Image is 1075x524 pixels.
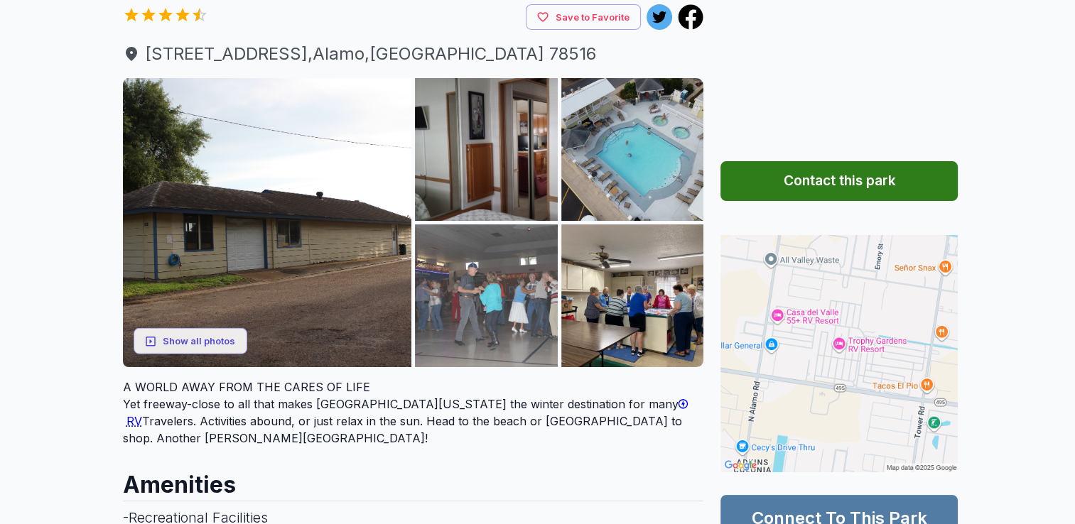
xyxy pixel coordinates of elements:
img: Map for Trophy Gardens [720,235,958,472]
button: Save to Favorite [526,4,641,31]
a: [STREET_ADDRESS],Alamo,[GEOGRAPHIC_DATA] 78516 [123,41,704,67]
img: AAcXr8qL8SWZb3B-jsc7vPT4a2oOGMB1M1tAgD1HhoWBgTqoiFnovHnG0BMBRH7QrJYVZHP7Y_fOxSHNIndoPrJEpr4sqq0Cc... [561,224,704,367]
img: AAcXr8ovDO8lfCBYiIhP-Ns4IJZI4dovQK7XxJTWAV6A3RcxQ5I6gQscrqrUVjo4foThiEPSSOgvYPOfPOD8VRyoAJ9qO3NER... [415,224,558,367]
span: A WORLD AWAY FROM THE CARES OF LIFE [123,380,370,394]
button: Contact this park [720,161,958,201]
a: RV [123,397,688,428]
img: AAcXr8qnvVqyhy6vJdwSLBIfBJpUr7poOy9mKn4S9ShNG2gXKEy7f6aiorukC34NDnILS7nJEP2YKLQZcg6SFUj9Ot3hgth29... [123,78,412,367]
div: Yet freeway-close to all that makes [GEOGRAPHIC_DATA][US_STATE] the winter destination for many T... [123,378,704,447]
h2: Amenities [123,458,704,501]
span: RV [126,414,142,428]
button: Show all photos [134,328,247,354]
img: AAcXr8r6QZzTPIz-edjiGcoGYVA6qn1tCNpIh97e1f_luW4VWWrwx_0bG4SSTRdYZPgcTWTF1opCfex0gxIZmyqjx7jp0lBIN... [561,78,704,221]
span: [STREET_ADDRESS] , Alamo , [GEOGRAPHIC_DATA] 78516 [123,41,704,67]
img: AAcXr8rfOr1IaD4yVZ_3QHZ9Hkdw958J257WRZ8Q-rG-zHQl8oVPQX1Rrjfl3PowYCVSiTVshjApBFEEVSFwIeP-i9smGmdiS... [415,78,558,221]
